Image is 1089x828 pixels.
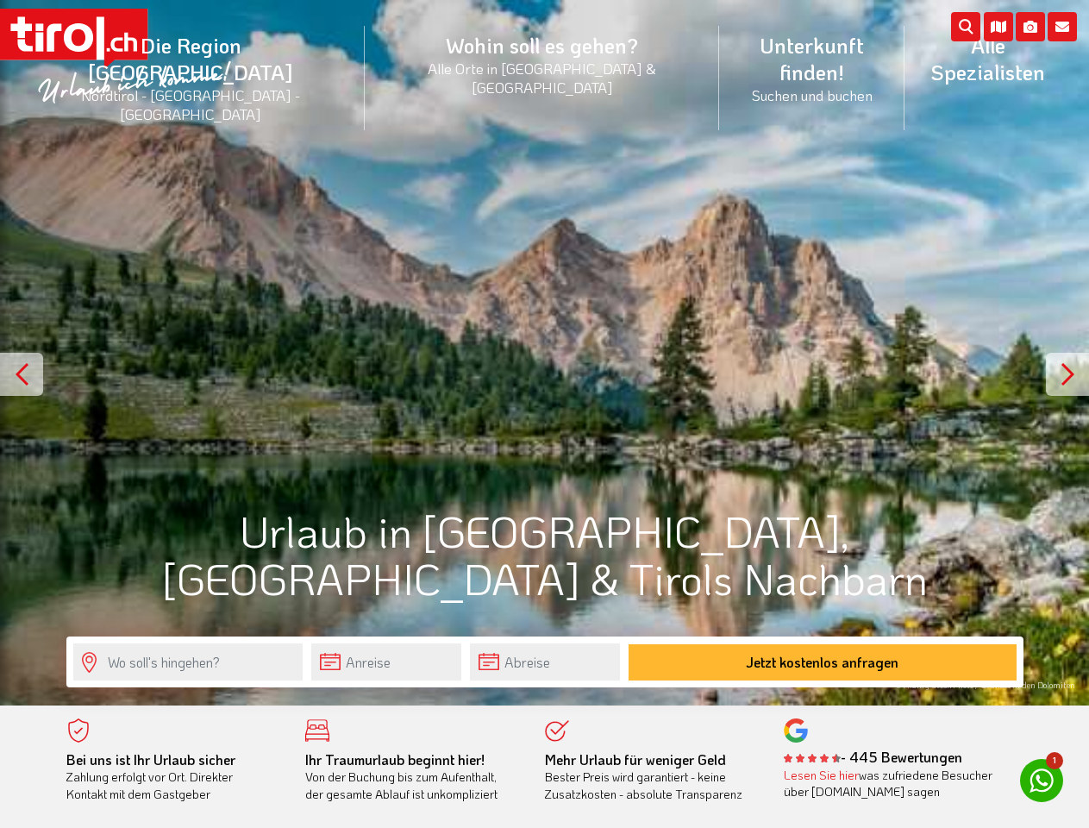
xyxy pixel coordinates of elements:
a: Lesen Sie hier [784,767,859,783]
i: Kontakt [1048,12,1077,41]
div: was zufriedene Besucher über [DOMAIN_NAME] sagen [784,767,998,800]
div: Bester Preis wird garantiert - keine Zusatzkosten - absolute Transparenz [545,751,759,803]
div: Von der Buchung bis zum Aufenthalt, der gesamte Ablauf ist unkompliziert [305,751,519,803]
small: Alle Orte in [GEOGRAPHIC_DATA] & [GEOGRAPHIC_DATA] [385,59,699,97]
button: Jetzt kostenlos anfragen [629,644,1017,681]
input: Wo soll's hingehen? [73,643,303,681]
i: Fotogalerie [1016,12,1045,41]
b: Mehr Urlaub für weniger Geld [545,750,726,768]
span: 1 [1046,752,1063,769]
a: Wohin soll es gehen?Alle Orte in [GEOGRAPHIC_DATA] & [GEOGRAPHIC_DATA] [365,13,720,116]
b: - 445 Bewertungen [784,748,962,766]
a: Unterkunft finden!Suchen und buchen [719,13,904,123]
a: 1 [1020,759,1063,802]
i: Karte öffnen [984,12,1013,41]
input: Abreise [470,643,620,681]
small: Nordtirol - [GEOGRAPHIC_DATA] - [GEOGRAPHIC_DATA] [38,85,344,123]
a: Alle Spezialisten [904,13,1072,104]
b: Bei uns ist Ihr Urlaub sicher [66,750,235,768]
input: Anreise [311,643,461,681]
a: Die Region [GEOGRAPHIC_DATA]Nordtirol - [GEOGRAPHIC_DATA] - [GEOGRAPHIC_DATA] [17,13,365,143]
small: Suchen und buchen [740,85,883,104]
b: Ihr Traumurlaub beginnt hier! [305,750,485,768]
div: Zahlung erfolgt vor Ort. Direkter Kontakt mit dem Gastgeber [66,751,280,803]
